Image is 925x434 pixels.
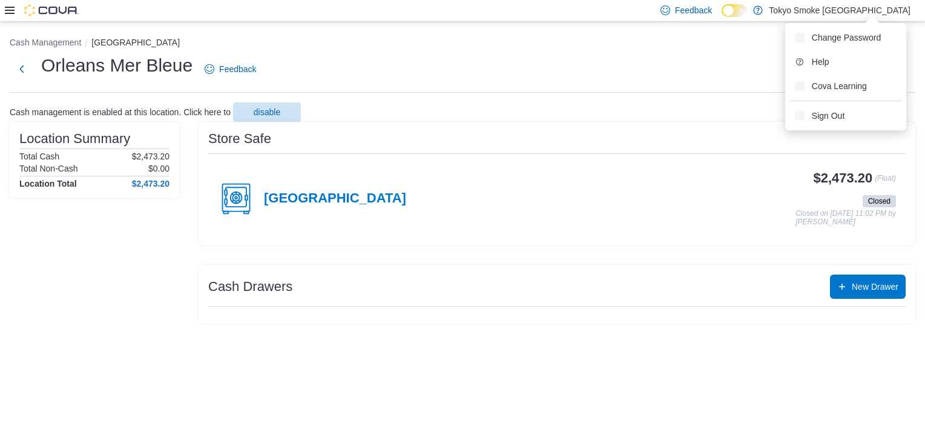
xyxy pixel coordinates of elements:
[208,279,292,294] h3: Cash Drawers
[254,106,280,118] span: disable
[19,132,130,146] h3: Location Summary
[91,38,180,47] button: [GEOGRAPHIC_DATA]
[795,210,896,226] p: Closed on [DATE] 11:02 PM by [PERSON_NAME]
[41,53,193,78] h1: Orleans Mer Bleue
[219,63,256,75] span: Feedback
[868,196,890,207] span: Closed
[814,171,873,185] h3: $2,473.20
[19,164,78,173] h6: Total Non-Cash
[264,191,406,207] h4: [GEOGRAPHIC_DATA]
[19,179,77,189] h4: Location Total
[675,4,712,16] span: Feedback
[10,36,915,51] nav: An example of EuiBreadcrumbs
[10,38,81,47] button: Cash Management
[769,3,910,18] p: Tokyo Smoke [GEOGRAPHIC_DATA]
[790,52,901,72] button: Help
[132,152,170,161] p: $2,473.20
[812,110,844,122] span: Sign Out
[10,107,231,117] p: Cash management is enabled at this location. Click here to
[812,56,829,68] span: Help
[863,195,896,207] span: Closed
[812,32,881,44] span: Change Password
[19,152,59,161] h6: Total Cash
[722,17,722,18] span: Dark Mode
[148,164,170,173] p: $0.00
[722,4,747,17] input: Dark Mode
[790,76,901,96] button: Cova Learning
[208,132,271,146] h3: Store Safe
[812,80,867,92] span: Cova Learning
[233,102,301,122] button: disable
[200,57,261,81] a: Feedback
[852,281,898,293] span: New Drawer
[10,57,34,81] button: Next
[132,179,170,189] h4: $2,473.20
[830,275,906,299] button: New Drawer
[790,28,901,47] button: Change Password
[24,4,79,16] img: Cova
[875,171,896,193] p: (Float)
[790,106,901,125] button: Sign Out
